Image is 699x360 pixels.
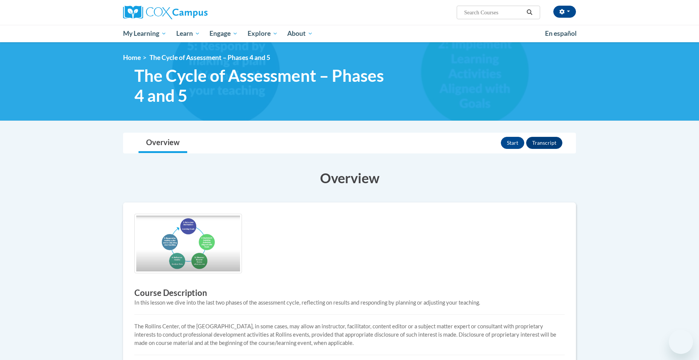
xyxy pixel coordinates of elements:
span: Explore [248,29,278,38]
div: Main menu [112,25,587,42]
a: Home [123,54,141,61]
span: My Learning [123,29,166,38]
div: In this lesson we dive into the last two phases of the assessment cycle, reflecting on results an... [134,299,565,307]
p: The Rollins Center, of the [GEOGRAPHIC_DATA], in some cases, may allow an instructor, facilitator... [134,322,565,347]
a: About [283,25,318,42]
span: Engage [209,29,238,38]
a: Explore [243,25,283,42]
button: Start [501,137,524,149]
h3: Course Description [134,287,565,299]
a: My Learning [118,25,171,42]
span: About [287,29,313,38]
a: Cox Campus [123,6,266,19]
button: Account Settings [553,6,576,18]
span: En español [545,29,577,37]
span: Learn [176,29,200,38]
iframe: Button to launch messaging window [669,330,693,354]
button: Search [524,8,535,17]
a: Engage [205,25,243,42]
a: Overview [139,133,187,153]
img: Cox Campus [123,6,208,19]
span: The Cycle of Assessment – Phases 4 and 5 [149,54,270,61]
a: En español [540,26,582,41]
span: The Cycle of Assessment – Phases 4 and 5 [134,66,395,106]
input: Search Courses [463,8,524,17]
img: Course logo image [134,214,242,273]
a: Learn [171,25,205,42]
button: Transcript [526,137,562,149]
h3: Overview [123,169,576,187]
